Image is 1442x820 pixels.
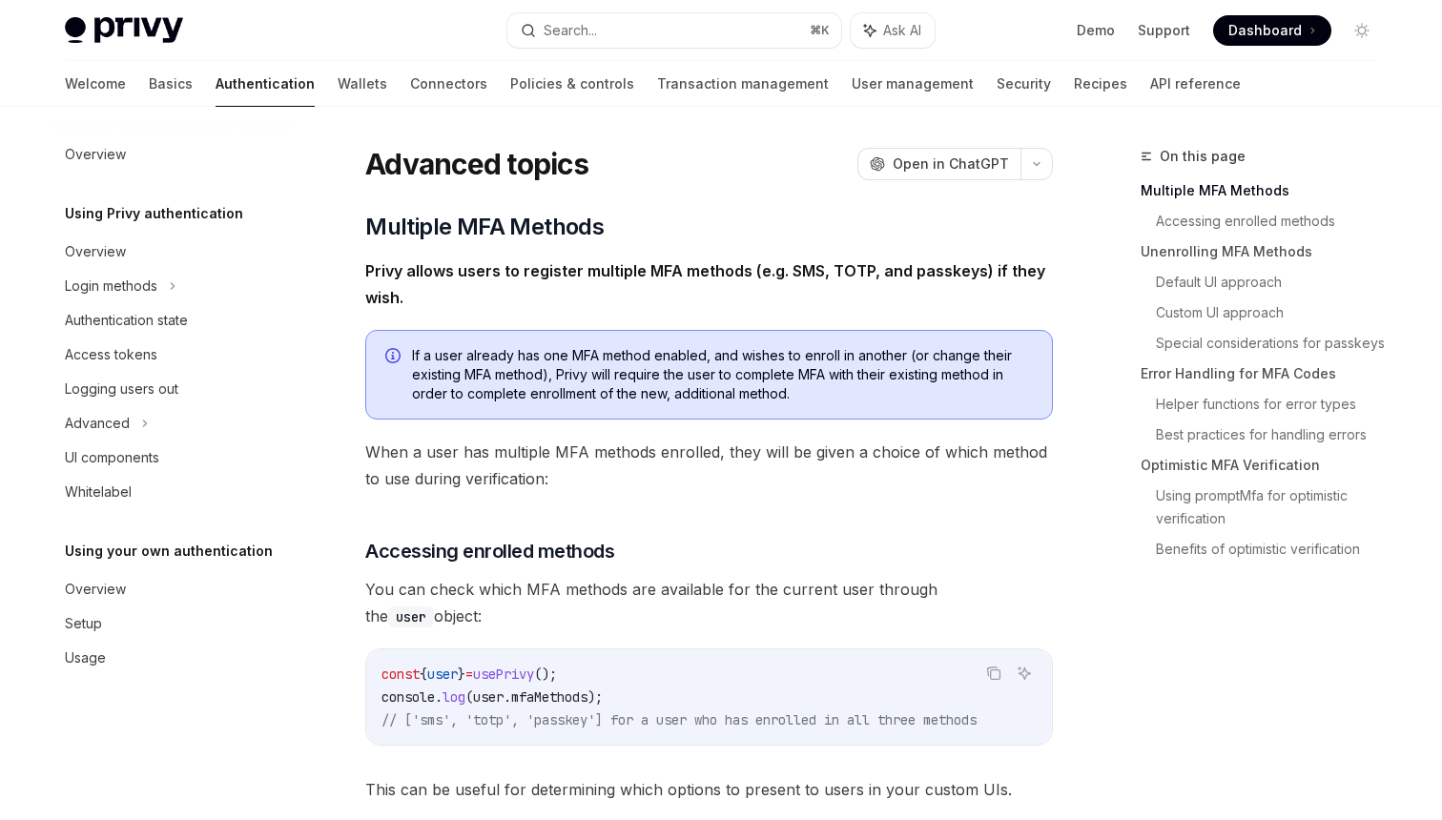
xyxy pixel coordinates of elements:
img: light logo [65,17,183,44]
a: Custom UI approach [1156,297,1392,328]
span: This can be useful for determining which options to present to users in your custom UIs. [365,776,1053,803]
span: user [473,688,504,706]
div: Whitelabel [65,481,132,503]
span: Accessing enrolled methods [365,538,614,564]
a: Access tokens [50,338,294,372]
a: Overview [50,235,294,269]
div: Overview [65,240,126,263]
h5: Using your own authentication [65,540,273,563]
a: Setup [50,606,294,641]
span: const [381,666,420,683]
span: (); [534,666,557,683]
span: { [420,666,427,683]
span: . [435,688,443,706]
span: Multiple MFA Methods [365,212,604,242]
a: Wallets [338,61,387,107]
button: Search...⌘K [507,13,841,48]
span: user [427,666,458,683]
a: Authentication [216,61,315,107]
a: UI components [50,441,294,475]
button: Ask AI [1012,661,1037,686]
a: Optimistic MFA Verification [1141,450,1392,481]
a: Overview [50,572,294,606]
span: console [381,688,435,706]
span: You can check which MFA methods are available for the current user through the object: [365,576,1053,629]
button: Toggle dark mode [1347,15,1377,46]
span: log [443,688,465,706]
a: Helper functions for error types [1156,389,1392,420]
code: user [388,606,434,627]
a: Dashboard [1213,15,1331,46]
span: Open in ChatGPT [893,154,1009,174]
div: Advanced [65,412,130,435]
a: Authentication state [50,303,294,338]
a: Welcome [65,61,126,107]
button: Copy the contents from the code block [981,661,1006,686]
a: Unenrolling MFA Methods [1141,236,1392,267]
span: On this page [1160,145,1246,168]
span: . [504,688,511,706]
a: Accessing enrolled methods [1156,206,1392,236]
a: Logging users out [50,372,294,406]
div: Login methods [65,275,157,297]
svg: Info [385,348,404,367]
a: Basics [149,61,193,107]
span: ⌘ K [810,23,830,38]
a: Best practices for handling errors [1156,420,1392,450]
a: Security [997,61,1051,107]
h5: Using Privy authentication [65,202,243,225]
div: Setup [65,612,102,635]
span: ); [587,688,603,706]
span: ( [465,688,473,706]
a: User management [852,61,974,107]
button: Open in ChatGPT [857,148,1020,180]
a: Demo [1077,21,1115,40]
strong: Privy allows users to register multiple MFA methods (e.g. SMS, TOTP, and passkeys) if they wish. [365,261,1045,307]
span: } [458,666,465,683]
div: Logging users out [65,378,178,400]
span: Dashboard [1228,21,1302,40]
a: Benefits of optimistic verification [1156,534,1392,564]
a: Usage [50,641,294,675]
span: // ['sms', 'totp', 'passkey'] for a user who has enrolled in all three methods [381,711,977,728]
a: Whitelabel [50,475,294,509]
a: Connectors [410,61,487,107]
a: Policies & controls [510,61,634,107]
span: If a user already has one MFA method enabled, and wishes to enroll in another (or change their ex... [412,346,1033,403]
span: Ask AI [883,21,921,40]
a: Overview [50,137,294,172]
a: Multiple MFA Methods [1141,175,1392,206]
span: = [465,666,473,683]
a: Transaction management [657,61,829,107]
a: Default UI approach [1156,267,1392,297]
div: Overview [65,578,126,601]
span: usePrivy [473,666,534,683]
a: Recipes [1074,61,1127,107]
div: Authentication state [65,309,188,332]
button: Ask AI [851,13,935,48]
div: Search... [544,19,597,42]
div: Access tokens [65,343,157,366]
h1: Advanced topics [365,147,588,181]
div: UI components [65,446,159,469]
a: Support [1138,21,1190,40]
span: When a user has multiple MFA methods enrolled, they will be given a choice of which method to use... [365,439,1053,492]
div: Overview [65,143,126,166]
div: Usage [65,646,106,669]
span: mfaMethods [511,688,587,706]
a: Error Handling for MFA Codes [1141,359,1392,389]
a: API reference [1150,61,1241,107]
a: Special considerations for passkeys [1156,328,1392,359]
a: Using promptMfa for optimistic verification [1156,481,1392,534]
